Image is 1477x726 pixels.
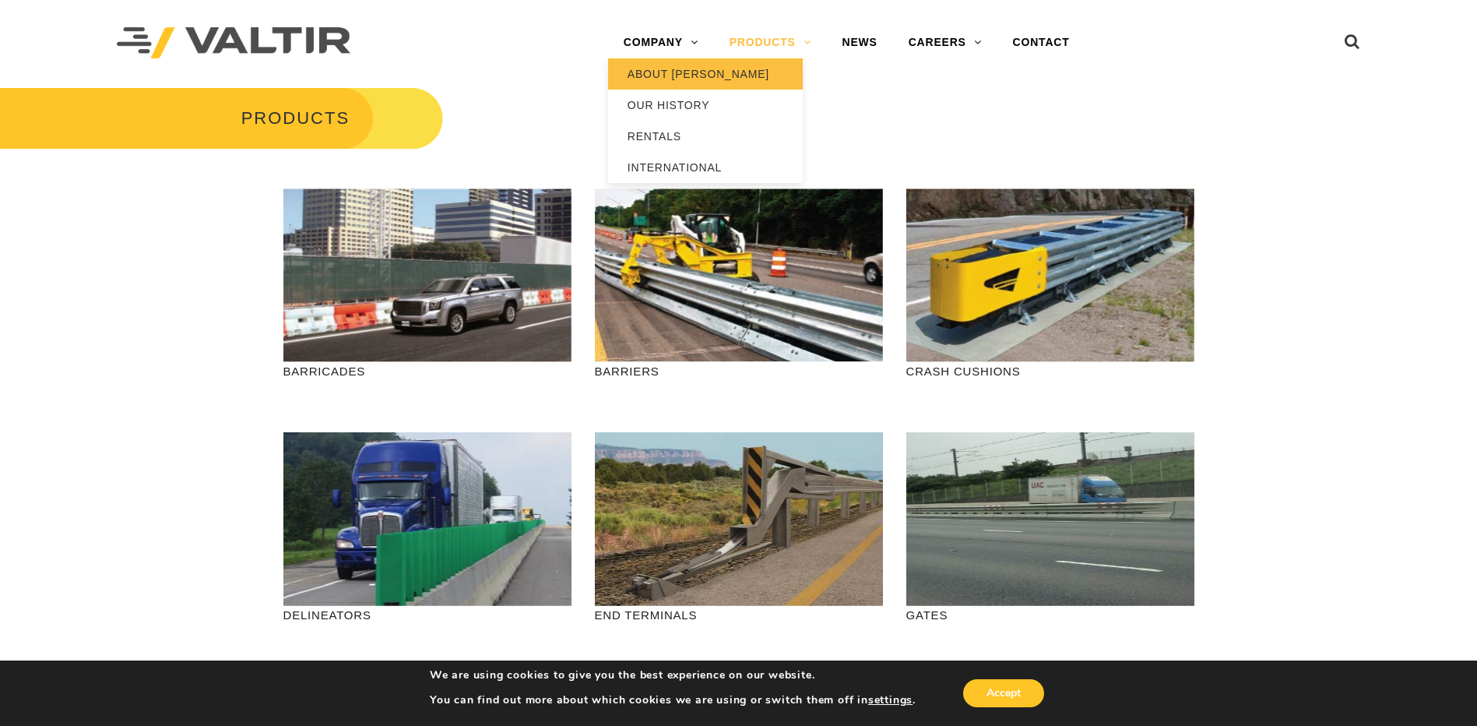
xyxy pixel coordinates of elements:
[430,668,916,682] p: We are using cookies to give you the best experience on our website.
[963,679,1044,707] button: Accept
[868,693,913,707] button: settings
[283,606,571,624] p: DELINEATORS
[714,27,827,58] a: PRODUCTS
[608,152,803,183] a: INTERNATIONAL
[997,27,1085,58] a: CONTACT
[608,27,714,58] a: COMPANY
[893,27,997,58] a: CAREERS
[608,90,803,121] a: OUR HISTORY
[117,27,350,59] img: Valtir
[595,362,883,380] p: BARRIERS
[608,121,803,152] a: RENTALS
[906,362,1194,380] p: CRASH CUSHIONS
[595,606,883,624] p: END TERMINALS
[827,27,893,58] a: NEWS
[608,58,803,90] a: ABOUT [PERSON_NAME]
[430,693,916,707] p: You can find out more about which cookies we are using or switch them off in .
[283,362,571,380] p: BARRICADES
[906,606,1194,624] p: GATES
